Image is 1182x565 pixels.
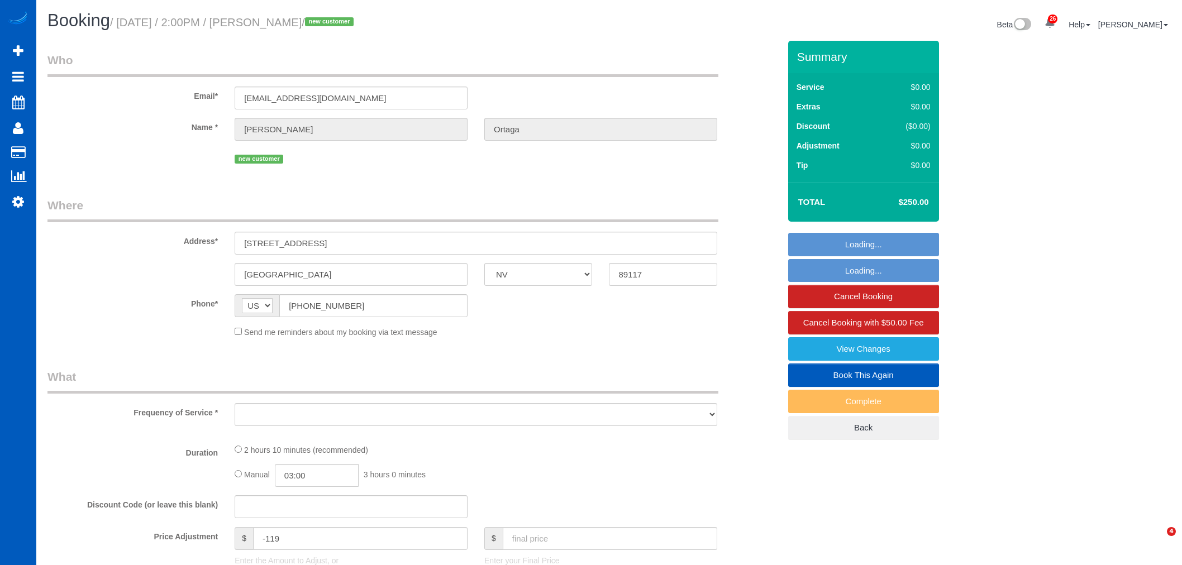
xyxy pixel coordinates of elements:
[883,160,931,171] div: $0.00
[39,118,226,133] label: Name *
[364,470,426,479] span: 3 hours 0 minutes
[1098,20,1168,29] a: [PERSON_NAME]
[47,11,110,30] span: Booking
[883,82,931,93] div: $0.00
[797,82,824,93] label: Service
[788,285,939,308] a: Cancel Booking
[1069,20,1090,29] a: Help
[47,368,718,394] legend: What
[244,446,368,454] span: 2 hours 10 minutes (recommended)
[797,50,933,63] h3: Summary
[39,232,226,247] label: Address*
[47,52,718,77] legend: Who
[235,87,468,109] input: Email*
[609,263,717,286] input: Zip Code*
[503,527,717,550] input: final price
[39,403,226,418] label: Frequency of Service *
[39,527,226,542] label: Price Adjustment
[797,160,808,171] label: Tip
[39,294,226,309] label: Phone*
[244,328,437,337] span: Send me reminders about my booking via text message
[305,17,354,26] span: new customer
[39,495,226,510] label: Discount Code (or leave this blank)
[797,121,830,132] label: Discount
[883,140,931,151] div: $0.00
[235,527,253,550] span: $
[1039,11,1061,36] a: 26
[883,101,931,112] div: $0.00
[883,121,931,132] div: ($0.00)
[997,20,1032,29] a: Beta
[803,318,924,327] span: Cancel Booking with $50.00 Fee
[110,16,357,28] small: / [DATE] / 2:00PM / [PERSON_NAME]
[235,118,468,141] input: First Name*
[788,337,939,361] a: View Changes
[484,118,717,141] input: Last Name*
[798,197,826,207] strong: Total
[244,470,270,479] span: Manual
[39,87,226,102] label: Email*
[39,443,226,458] label: Duration
[788,363,939,387] a: Book This Again
[797,140,840,151] label: Adjustment
[788,311,939,334] a: Cancel Booking with $50.00 Fee
[484,527,503,550] span: $
[235,155,283,164] span: new customer
[865,198,928,207] h4: $250.00
[7,11,29,27] img: Automaid Logo
[1013,18,1031,32] img: New interface
[1048,15,1057,23] span: 26
[1167,527,1176,536] span: 4
[797,101,821,112] label: Extras
[302,16,357,28] span: /
[279,294,468,317] input: Phone*
[1144,527,1171,554] iframe: Intercom live chat
[47,197,718,222] legend: Where
[788,416,939,439] a: Back
[235,263,468,286] input: City*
